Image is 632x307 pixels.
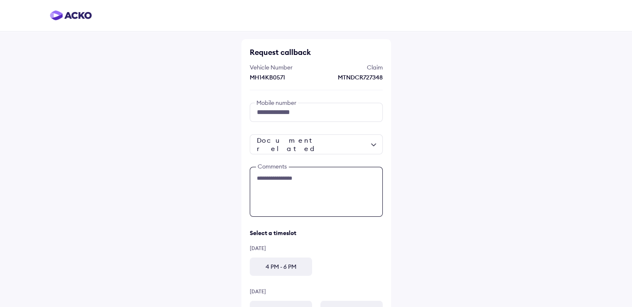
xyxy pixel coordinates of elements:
div: Select a timeslot [250,229,383,237]
div: MH14KB0571 [250,73,314,82]
div: [DATE] [250,245,383,251]
img: horizontal-gradient.png [50,10,92,20]
div: Claim [318,63,383,72]
div: Vehicle Number [250,63,314,72]
div: Request callback [250,47,383,57]
div: [DATE] [250,288,383,295]
div: MTNDCR727348 [318,73,383,82]
div: 4 PM - 6 PM [250,257,312,276]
